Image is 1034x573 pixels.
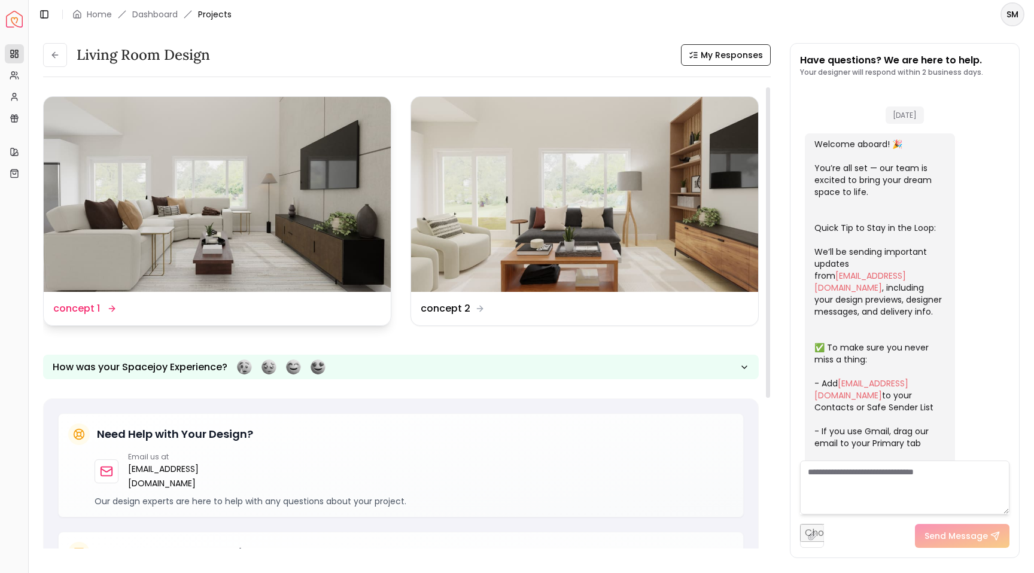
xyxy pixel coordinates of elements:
[72,8,232,20] nav: breadcrumb
[6,11,23,28] img: Spacejoy Logo
[421,301,470,316] dd: concept 2
[44,97,391,292] img: concept 1
[128,452,240,462] p: Email us at
[198,8,232,20] span: Projects
[87,8,112,20] a: Home
[814,270,906,294] a: [EMAIL_ADDRESS][DOMAIN_NAME]
[97,426,253,443] h5: Need Help with Your Design?
[800,68,983,77] p: Your designer will respond within 2 business days.
[43,355,759,379] button: How was your Spacejoy Experience?Feeling terribleFeeling badFeeling goodFeeling awesome
[95,495,734,507] p: Our design experts are here to help with any questions about your project.
[53,360,227,374] p: How was your Spacejoy Experience?
[681,44,771,66] button: My Responses
[701,49,763,61] span: My Responses
[800,53,983,68] p: Have questions? We are here to help.
[53,301,100,316] dd: concept 1
[132,8,178,20] a: Dashboard
[128,462,240,490] a: [EMAIL_ADDRESS][DOMAIN_NAME]
[77,45,210,65] h3: Living Room design
[97,544,260,561] h5: Stay Updated on Your Project
[6,11,23,28] a: Spacejoy
[43,96,391,326] a: concept 1concept 1
[411,97,758,292] img: concept 2
[1000,2,1024,26] button: SM
[1002,4,1023,25] span: SM
[814,377,908,401] a: [EMAIL_ADDRESS][DOMAIN_NAME]
[410,96,759,326] a: concept 2concept 2
[886,106,924,124] span: [DATE]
